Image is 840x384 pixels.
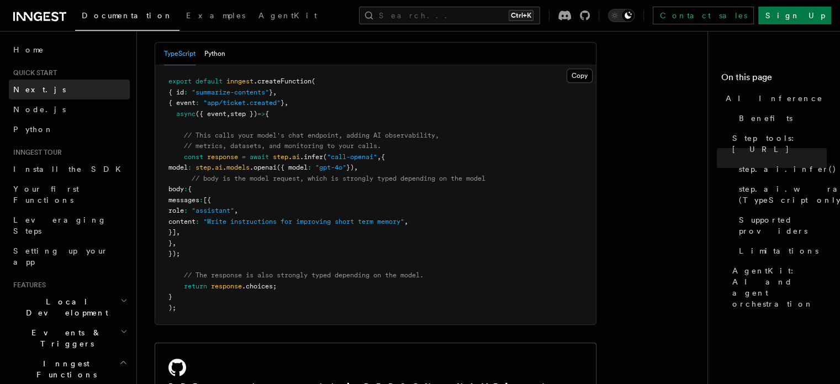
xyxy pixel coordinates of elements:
[252,3,324,30] a: AgentKit
[311,77,315,85] span: (
[203,218,404,225] span: "Write instructions for improving short term memory"
[250,153,269,161] span: await
[273,88,277,96] span: ,
[9,210,130,241] a: Leveraging Steps
[184,185,188,193] span: :
[9,179,130,210] a: Your first Functions
[13,246,108,266] span: Setting up your app
[168,196,199,204] span: messages
[9,159,130,179] a: Install the SDK
[184,282,207,290] span: return
[300,153,323,161] span: .infer
[168,293,172,301] span: }
[257,110,265,118] span: =>
[404,218,408,225] span: ,
[211,164,215,171] span: .
[196,218,199,225] span: :
[188,185,192,193] span: {
[184,207,188,214] span: :
[9,358,119,380] span: Inngest Functions
[13,165,128,173] span: Install the SDK
[308,164,311,171] span: :
[168,239,172,247] span: }
[234,207,238,214] span: ,
[269,88,273,96] span: }
[354,164,358,171] span: ,
[168,304,176,312] span: );
[735,210,827,241] a: Supported providers
[199,196,203,204] span: :
[179,3,252,30] a: Examples
[735,241,827,261] a: Limitations
[653,7,754,24] a: Contact sales
[721,71,827,88] h4: On this page
[735,108,827,128] a: Benefits
[726,93,823,104] span: AI Inference
[184,271,424,279] span: // The response is also strongly typed depending on the model.
[168,250,180,257] span: });
[608,9,635,22] button: Toggle dark mode
[192,207,234,214] span: "assistant"
[381,153,385,161] span: {
[258,11,317,20] span: AgentKit
[184,153,203,161] span: const
[75,3,179,31] a: Documentation
[184,142,381,150] span: // metrics, datasets, and monitoring to your calls.
[192,175,485,182] span: // body is the model request, which is strongly typed depending on the model
[9,69,57,77] span: Quick start
[168,164,188,171] span: model
[172,239,176,247] span: ,
[721,88,827,108] a: AI Inference
[196,77,223,85] span: default
[284,99,288,107] span: ,
[327,153,377,161] span: "call-openai"
[9,241,130,272] a: Setting up your app
[728,128,827,159] a: Step tools: [URL]
[9,323,130,354] button: Events & Triggers
[13,85,66,94] span: Next.js
[192,88,269,96] span: "summarize-contents"
[186,11,245,20] span: Examples
[9,327,120,349] span: Events & Triggers
[509,10,533,21] kbd: Ctrl+K
[82,11,173,20] span: Documentation
[265,110,269,118] span: {
[739,214,827,236] span: Supported providers
[9,40,130,60] a: Home
[253,77,311,85] span: .createFunction
[13,44,44,55] span: Home
[13,105,66,114] span: Node.js
[176,228,180,236] span: ,
[13,215,107,235] span: Leveraging Steps
[226,110,230,118] span: ,
[242,153,246,161] span: =
[13,125,54,134] span: Python
[277,164,308,171] span: ({ model
[164,43,196,65] button: TypeScript
[735,159,827,179] a: step.ai.infer()
[728,261,827,314] a: AgentKit: AI and agent orchestration
[223,164,226,171] span: .
[377,153,381,161] span: ,
[735,179,827,210] a: step.ai.wrap() (TypeScript only)
[211,282,242,290] span: response
[204,43,225,65] button: Python
[292,153,300,161] span: ai
[196,164,211,171] span: step
[9,148,62,157] span: Inngest tour
[346,164,354,171] span: })
[359,7,540,24] button: Search...Ctrl+K
[739,245,818,256] span: Limitations
[196,99,199,107] span: :
[203,196,211,204] span: [{
[168,185,184,193] span: body
[9,80,130,99] a: Next.js
[168,228,176,236] span: }]
[732,133,827,155] span: Step tools: [URL]
[739,113,793,124] span: Benefits
[9,99,130,119] a: Node.js
[567,69,593,83] button: Copy
[230,110,257,118] span: step })
[207,153,238,161] span: response
[250,164,277,171] span: .openai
